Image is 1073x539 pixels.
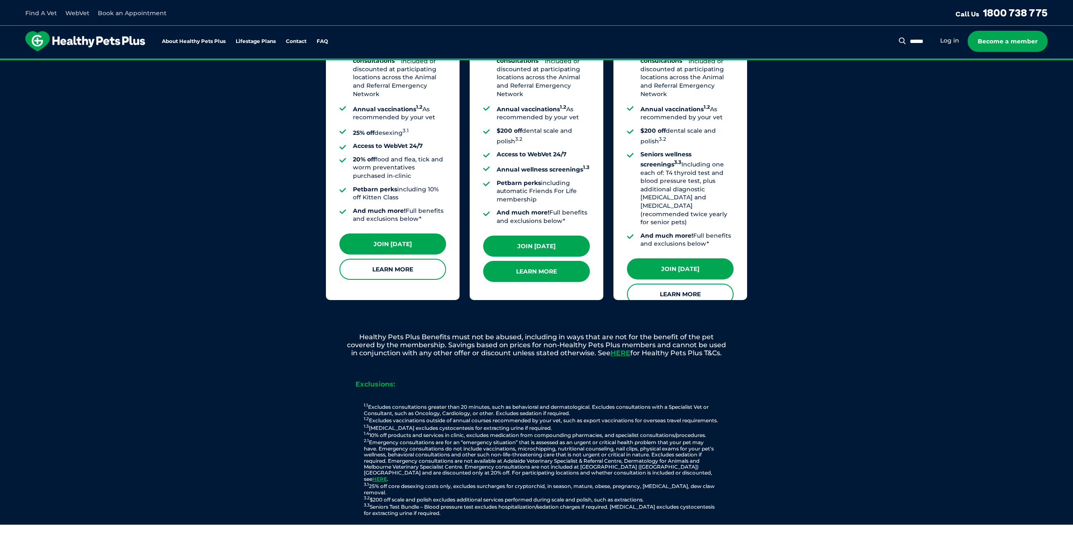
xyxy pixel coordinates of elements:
[497,127,590,145] li: dental scale and polish
[25,31,145,51] img: hpp-logo
[674,159,681,165] sup: 3.3
[704,104,710,110] sup: 1.2
[364,482,369,487] sup: 3.1
[497,209,590,225] li: Full benefits and exclusions below*
[640,150,734,227] li: Including one each of: T4 thyroid test and blood pressure test, plus additional diagnostic [MEDIC...
[353,185,446,202] li: including 10% off Kitten Class
[497,179,541,187] strong: Petbarn perks
[364,502,370,508] sup: 3.3
[640,150,691,168] strong: Seniors wellness screenings
[379,59,694,67] span: Proactive, preventative wellness program designed to keep your pet healthier and happier for longer
[364,431,369,436] sup: 1.4
[416,104,422,110] sup: 1.2
[403,128,409,134] sup: 3.1
[364,402,368,408] sup: 1.1
[682,56,688,62] sup: 2.1
[339,233,446,255] a: Join [DATE]
[395,56,401,62] sup: 2.1
[317,39,328,44] a: FAQ
[560,104,566,110] sup: 1.2
[659,136,666,142] sup: 3.2
[497,209,549,216] strong: And much more!
[640,105,710,113] strong: Annual vaccinations
[353,142,423,150] strong: Access to WebVet 24/7
[497,103,590,122] li: As recommended by your vet
[353,103,446,122] li: As recommended by your vet
[627,258,734,279] a: Join [DATE]
[968,31,1048,52] a: Become a member
[497,166,589,173] strong: Annual wellness screenings
[497,150,567,158] strong: Access to WebVet 24/7
[236,39,276,44] a: Lifestage Plans
[317,333,756,357] p: Healthy Pets Plus Benefits must not be abused, including in ways that are not for the benefit of ...
[640,232,734,248] li: Full benefits and exclusions below*
[355,380,395,388] strong: Exclusions:
[364,495,370,501] sup: 3.2
[583,164,589,170] sup: 1.3
[483,236,590,257] a: Join [DATE]
[640,47,734,98] li: Included or discounted at participating locations across the Animal and Referral Emergency Network
[538,56,545,62] sup: 2.1
[640,127,734,145] li: dental scale and polish
[483,261,590,282] a: Learn More
[497,47,590,98] li: Included or discounted at participating locations across the Animal and Referral Emergency Network
[627,284,734,305] a: Learn More
[353,47,446,98] li: Included or discounted at participating locations across the Animal and Referral Emergency Network
[497,127,522,134] strong: $200 off
[353,127,446,137] li: desexing
[515,136,522,142] sup: 3.2
[364,416,369,421] sup: 1.2
[353,156,446,180] li: food and flea, tick and worm preventatives purchased in-clinic
[353,207,446,223] li: Full benefits and exclusions below*
[364,438,369,443] sup: 2.1
[286,39,307,44] a: Contact
[640,127,666,134] strong: $200 off
[897,37,908,45] button: Search
[353,105,422,113] strong: Annual vaccinations
[353,185,397,193] strong: Petbarn perks
[940,37,959,45] a: Log in
[364,424,369,429] sup: 1.3
[353,207,406,215] strong: And much more!
[497,105,566,113] strong: Annual vaccinations
[65,9,89,17] a: WebVet
[610,349,630,357] a: HERE
[98,9,167,17] a: Book an Appointment
[334,403,748,516] p: Excludes consultations greater than 20 minutes, such as behavioral and dermatological. Excludes c...
[353,129,374,137] strong: 25% off
[640,232,693,239] strong: And much more!
[640,103,734,122] li: As recommended by your vet
[955,6,1048,19] a: Call Us1800 738 775
[955,10,979,18] span: Call Us
[25,9,57,17] a: Find A Vet
[497,179,590,204] li: including automatic Friends For Life membership
[372,476,387,482] a: HERE
[353,156,375,163] strong: 20% off
[339,259,446,280] a: Learn More
[162,39,226,44] a: About Healthy Pets Plus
